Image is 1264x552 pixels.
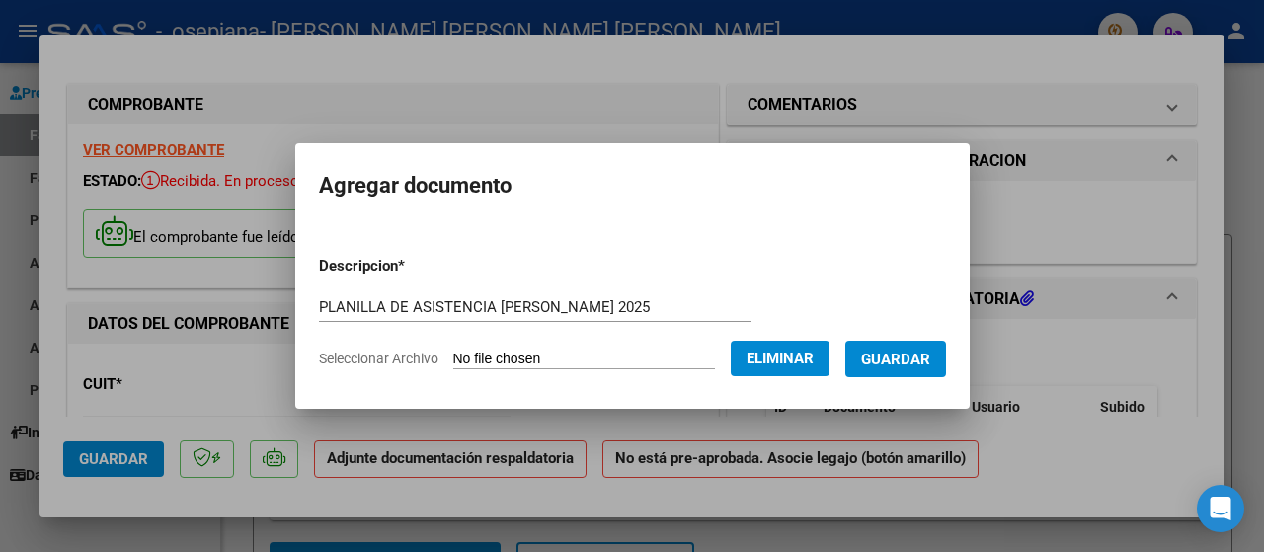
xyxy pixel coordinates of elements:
[861,351,930,368] span: Guardar
[1197,485,1244,532] div: Open Intercom Messenger
[319,255,508,277] p: Descripcion
[319,351,438,366] span: Seleccionar Archivo
[845,341,946,377] button: Guardar
[319,167,946,204] h2: Agregar documento
[731,341,829,376] button: Eliminar
[747,350,814,367] span: Eliminar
